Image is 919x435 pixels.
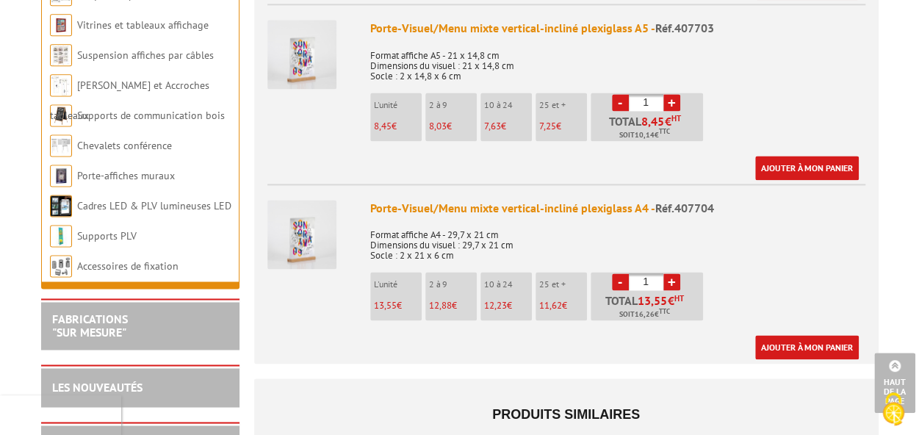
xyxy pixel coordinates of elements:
[50,79,209,122] a: [PERSON_NAME] et Accroches tableaux
[429,121,477,132] p: €
[659,127,670,135] sup: TTC
[429,100,477,110] p: 2 à 9
[539,301,587,311] p: €
[674,293,684,303] sup: HT
[429,299,452,312] span: 12,88
[77,18,209,32] a: Vitrines et tableaux affichage
[374,301,422,311] p: €
[429,279,477,290] p: 2 à 9
[755,335,859,359] a: Ajouter à mon panier
[635,309,655,320] span: 16,26
[619,309,670,320] span: Soit €
[671,113,681,123] sup: HT
[50,74,72,96] img: Cimaises et Accroches tableaux
[77,169,175,182] a: Porte-affiches muraux
[874,353,915,413] a: Haut de la page
[50,134,72,157] img: Chevalets conférence
[663,94,680,111] a: +
[484,120,501,132] span: 7,63
[267,200,336,269] img: Porte-Visuel/Menu mixte vertical-incliné plexiglass A4
[267,20,336,89] img: Porte-Visuel/Menu mixte vertical-incliné plexiglass A5
[50,165,72,187] img: Porte-affiches muraux
[429,120,447,132] span: 8,03
[594,295,703,320] p: Total
[539,279,587,290] p: 25 et +
[655,201,714,215] span: Réf.407704
[484,301,532,311] p: €
[50,225,72,247] img: Supports PLV
[612,273,629,290] a: -
[665,115,671,127] span: €
[619,129,670,141] span: Soit €
[655,21,714,35] span: Réf.407703
[374,299,397,312] span: 13,55
[638,295,668,306] span: 13,55
[755,156,859,180] a: Ajouter à mon panier
[77,259,179,273] a: Accessoires de fixation
[77,139,172,152] a: Chevalets conférence
[374,120,392,132] span: 8,45
[77,229,137,242] a: Supports PLV
[635,129,655,141] span: 10,14
[374,100,422,110] p: L'unité
[539,100,587,110] p: 25 et +
[50,195,72,217] img: Cadres LED & PLV lumineuses LED
[370,40,865,82] p: Format affiche A5 - 21 x 14,8 cm Dimensions du visuel : 21 x 14,8 cm Socle : 2 x 14,8 x 6 cm
[484,100,532,110] p: 10 à 24
[484,121,532,132] p: €
[50,44,72,66] img: Suspension affiches par câbles
[484,279,532,290] p: 10 à 24
[77,109,225,122] a: Supports de communication bois
[868,385,919,435] button: Cookies (fenêtre modale)
[539,120,556,132] span: 7,25
[50,14,72,36] img: Vitrines et tableaux affichage
[370,200,865,217] div: Porte-Visuel/Menu mixte vertical-incliné plexiglass A4 -
[539,121,587,132] p: €
[374,279,422,290] p: L'unité
[594,115,703,141] p: Total
[539,299,562,312] span: 11,62
[668,295,674,306] span: €
[50,255,72,277] img: Accessoires de fixation
[77,199,231,212] a: Cadres LED & PLV lumineuses LED
[429,301,477,311] p: €
[612,94,629,111] a: -
[77,48,214,62] a: Suspension affiches par câbles
[374,121,422,132] p: €
[52,312,128,339] a: FABRICATIONS"Sur Mesure"
[484,299,507,312] span: 12,23
[641,115,665,127] span: 8,45
[663,273,680,290] a: +
[370,20,865,37] div: Porte-Visuel/Menu mixte vertical-incliné plexiglass A5 -
[52,380,143,395] a: LES NOUVEAUTÉS
[875,391,912,428] img: Cookies (fenêtre modale)
[492,407,640,422] span: Produits similaires
[659,307,670,315] sup: TTC
[370,220,865,261] p: Format affiche A4 - 29,7 x 21 cm Dimensions du visuel : 29,7 x 21 cm Socle : 2 x 21 x 6 cm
